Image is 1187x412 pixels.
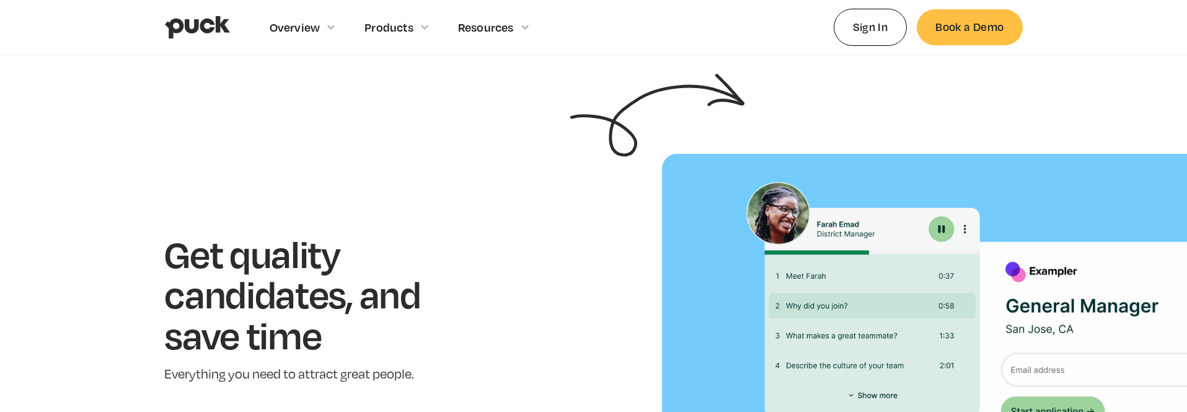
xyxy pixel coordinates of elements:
div: Overview [270,20,320,34]
p: Everything you need to attract great people. [164,365,459,383]
h1: Get quality candidates, and save time [164,233,459,356]
a: Book a Demo [917,9,1022,45]
div: Resources [458,20,514,34]
div: Products [364,20,413,34]
a: Sign In [834,9,907,45]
